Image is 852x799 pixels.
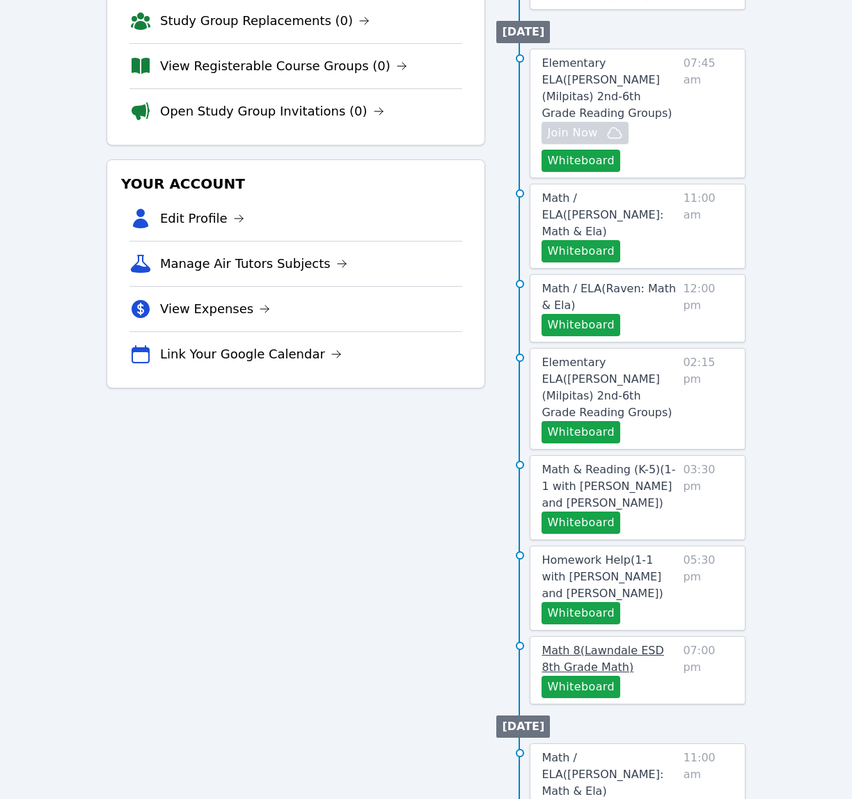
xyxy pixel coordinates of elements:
span: 07:00 pm [683,642,734,698]
span: 12:00 pm [683,280,734,336]
a: Homework Help(1-1 with [PERSON_NAME] and [PERSON_NAME]) [542,552,677,602]
span: Elementary ELA ( [PERSON_NAME] (Milpitas) 2nd-6th Grade Reading Groups ) [542,56,672,120]
a: View Expenses [160,299,270,319]
span: 02:15 pm [683,354,734,443]
button: Whiteboard [542,676,620,698]
a: View Registerable Course Groups (0) [160,56,407,76]
span: Math 8 ( Lawndale ESD 8th Grade Math ) [542,644,663,674]
span: Homework Help ( 1-1 with [PERSON_NAME] and [PERSON_NAME] ) [542,553,663,600]
a: Link Your Google Calendar [160,345,342,364]
button: Whiteboard [542,150,620,172]
span: Math & Reading (K-5) ( 1-1 with [PERSON_NAME] and [PERSON_NAME] ) [542,463,675,509]
span: Join Now [547,125,597,141]
span: Math / ELA ( [PERSON_NAME]: Math & Ela ) [542,191,663,238]
a: Math 8(Lawndale ESD 8th Grade Math) [542,642,677,676]
span: 11:00 am [684,190,734,262]
a: Open Study Group Invitations (0) [160,102,384,121]
button: Whiteboard [542,240,620,262]
a: Math / ELA([PERSON_NAME]: Math & Ela) [542,190,677,240]
a: Math & Reading (K-5)(1-1 with [PERSON_NAME] and [PERSON_NAME]) [542,461,677,512]
span: Math / ELA ( [PERSON_NAME]: Math & Ela ) [542,751,663,798]
a: Manage Air Tutors Subjects [160,254,347,274]
span: 05:30 pm [683,552,734,624]
li: [DATE] [496,715,550,738]
li: [DATE] [496,21,550,43]
button: Join Now [542,122,628,144]
a: Study Group Replacements (0) [160,11,370,31]
span: Elementary ELA ( [PERSON_NAME] (Milpitas) 2nd-6th Grade Reading Groups ) [542,356,672,419]
button: Whiteboard [542,512,620,534]
button: Whiteboard [542,421,620,443]
span: 07:45 am [684,55,734,172]
a: Elementary ELA([PERSON_NAME] (Milpitas) 2nd-6th Grade Reading Groups) [542,55,677,122]
button: Whiteboard [542,314,620,336]
a: Math / ELA(Raven: Math & Ela) [542,280,677,314]
a: Edit Profile [160,209,244,228]
span: 03:30 pm [683,461,734,534]
h3: Your Account [118,171,473,196]
a: Elementary ELA([PERSON_NAME] (Milpitas) 2nd-6th Grade Reading Groups) [542,354,677,421]
span: Math / ELA ( Raven: Math & Ela ) [542,282,676,312]
button: Whiteboard [542,602,620,624]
